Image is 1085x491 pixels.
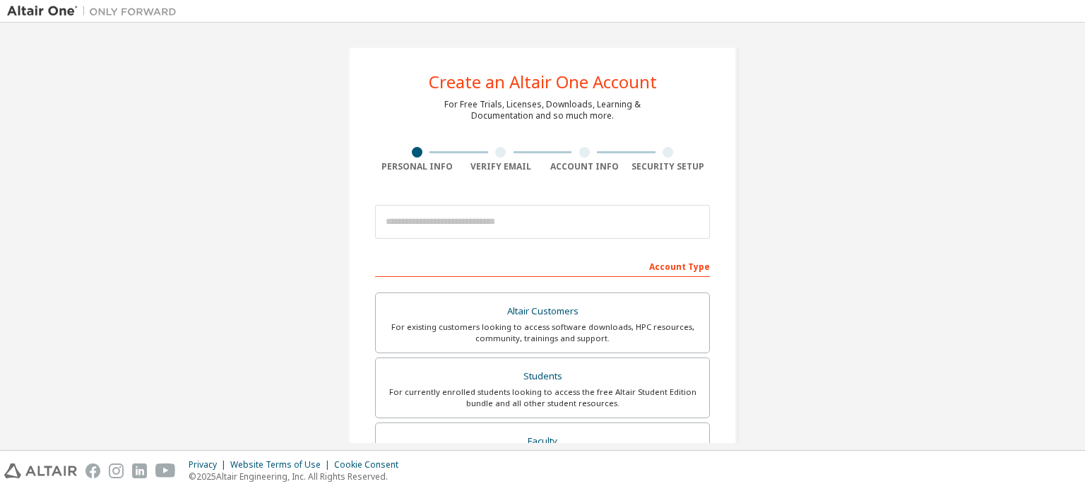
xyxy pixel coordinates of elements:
div: Account Info [542,161,627,172]
div: Account Type [375,254,710,277]
div: Altair Customers [384,302,701,321]
div: Verify Email [459,161,543,172]
img: altair_logo.svg [4,463,77,478]
div: Personal Info [375,161,459,172]
img: youtube.svg [155,463,176,478]
img: Altair One [7,4,184,18]
div: Cookie Consent [334,459,407,471]
div: Website Terms of Use [230,459,334,471]
div: Security Setup [627,161,711,172]
img: instagram.svg [109,463,124,478]
p: © 2025 Altair Engineering, Inc. All Rights Reserved. [189,471,407,483]
img: facebook.svg [85,463,100,478]
div: For currently enrolled students looking to access the free Altair Student Edition bundle and all ... [384,386,701,409]
div: For Free Trials, Licenses, Downloads, Learning & Documentation and so much more. [444,99,641,122]
div: Create an Altair One Account [429,73,657,90]
div: For existing customers looking to access software downloads, HPC resources, community, trainings ... [384,321,701,344]
img: linkedin.svg [132,463,147,478]
div: Faculty [384,432,701,451]
div: Privacy [189,459,230,471]
div: Students [384,367,701,386]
